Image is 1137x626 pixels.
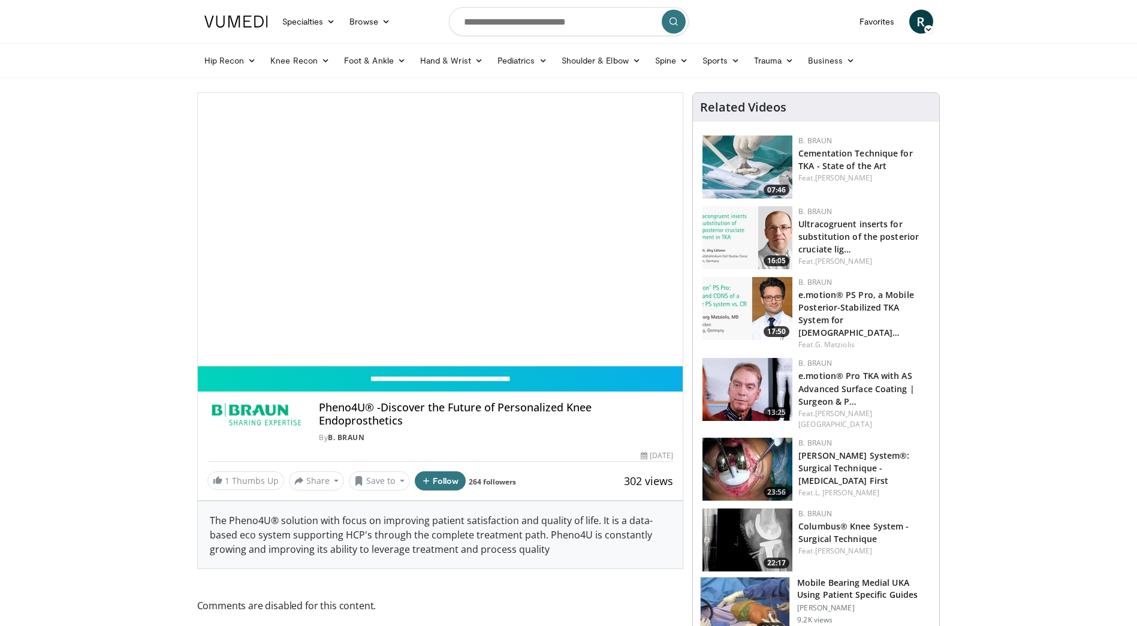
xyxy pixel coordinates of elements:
img: a8b7e5a2-25ca-4276-8f35-b38cb9d0b86e.jpg.150x105_q85_crop-smart_upscale.jpg [702,206,792,269]
a: Columbus® Knee System - Surgical Technique [798,520,909,544]
span: 23:56 [764,487,789,498]
a: [PERSON_NAME] [815,546,872,556]
a: Sports [695,49,747,73]
a: B. Braun [328,432,364,443]
span: 17:50 [764,326,789,337]
a: Business [801,49,862,73]
a: e.motion® PS Pro, a Mobile Posterior-Stabilized TKA System for [DEMOGRAPHIC_DATA]… [798,289,914,338]
span: 302 views [624,474,673,488]
a: B. Braun [798,508,832,519]
img: 4a4d165b-5ed0-41ca-be29-71c5198e53ff.150x105_q85_crop-smart_upscale.jpg [702,438,792,501]
a: B. Braun [798,438,832,448]
button: Share [289,471,345,490]
a: 22:17 [702,508,792,571]
span: Comments are disabled for this content. [197,598,684,613]
img: 736b5b8a-67fc-4bd0-84e2-6e087e871c91.jpg.150x105_q85_crop-smart_upscale.jpg [702,277,792,340]
span: 16:05 [764,255,789,266]
a: B. Braun [798,358,832,368]
a: 07:46 [702,136,792,198]
img: VuMedi Logo [204,16,268,28]
input: Search topics, interventions [449,7,689,36]
a: 13:25 [702,358,792,421]
a: 16:05 [702,206,792,269]
h4: Related Videos [700,100,786,115]
a: Trauma [747,49,801,73]
a: Cementation Technique for TKA - State of the Art [798,148,913,171]
a: Hip Recon [197,49,264,73]
a: B. Braun [798,206,832,216]
div: Feat. [798,408,930,430]
a: [PERSON_NAME] [815,173,872,183]
a: [PERSON_NAME][GEOGRAPHIC_DATA] [798,408,872,429]
span: 13:25 [764,407,789,418]
a: B. Braun [798,136,832,146]
a: B. Braun [798,277,832,287]
p: 9.2K views [797,615,833,625]
div: By [319,432,673,443]
div: [DATE] [641,450,673,461]
div: Feat. [798,339,930,350]
img: dde44b06-5141-4670-b072-a706a16e8b8f.jpg.150x105_q85_crop-smart_upscale.jpg [702,136,792,198]
a: Specialties [275,10,343,34]
div: Feat. [798,546,930,556]
div: Feat. [798,256,930,267]
a: 17:50 [702,277,792,340]
a: Ultracogruent inserts for substitution of the posterior cruciate lig… [798,218,919,255]
span: 22:17 [764,558,789,568]
a: 264 followers [469,477,516,487]
p: [PERSON_NAME] [797,603,932,613]
img: f88d572f-65f3-408b-9f3b-ea9705faeea4.150x105_q85_crop-smart_upscale.jpg [702,358,792,421]
a: Shoulder & Elbow [554,49,648,73]
a: Favorites [852,10,902,34]
h4: Pheno4U® -Discover the Future of Personalized Knee Endoprosthetics [319,401,673,427]
div: Feat. [798,173,930,183]
a: L. [PERSON_NAME] [815,487,880,498]
a: Pediatrics [490,49,554,73]
a: Hand & Wrist [413,49,490,73]
span: 07:46 [764,185,789,195]
a: 23:56 [702,438,792,501]
img: dbbb5c7c-7579-451c-b42f-1be61474113b.150x105_q85_crop-smart_upscale.jpg [702,508,792,571]
a: Knee Recon [263,49,337,73]
a: [PERSON_NAME] System®: Surgical Technique - [MEDICAL_DATA] First [798,450,909,486]
a: Browse [342,10,397,34]
a: Spine [648,49,695,73]
a: R [909,10,933,34]
a: [PERSON_NAME] [815,256,872,266]
a: 1 Thumbs Up [207,471,284,490]
button: Follow [415,471,466,490]
video-js: Video Player [198,93,683,366]
img: B. Braun [207,401,305,430]
h3: Mobile Bearing Medial UKA Using Patient Specific Guides [797,577,932,601]
a: G. Matziolis [815,339,855,350]
span: 1 [225,475,230,486]
div: Feat. [798,487,930,498]
div: The Pheno4U® solution with focus on improving patient satisfaction and quality of life. It is a d... [198,501,683,568]
button: Save to [349,471,410,490]
a: Foot & Ankle [337,49,413,73]
a: e.motion® Pro TKA with AS Advanced Surface Coating | Surgeon & P… [798,370,915,407]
